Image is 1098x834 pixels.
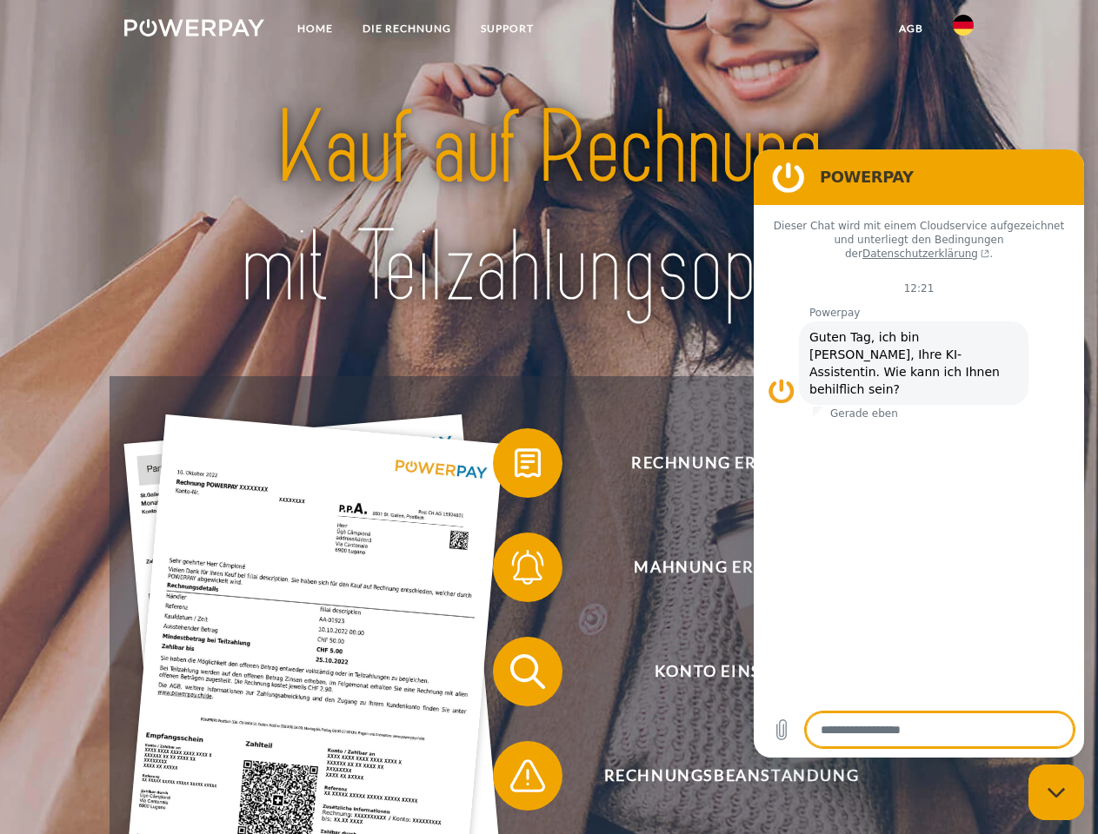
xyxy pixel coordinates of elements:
img: qb_warning.svg [506,754,549,798]
span: Konto einsehen [518,637,944,706]
img: qb_search.svg [506,650,549,693]
span: Rechnungsbeanstandung [518,741,944,811]
iframe: Messaging-Fenster [754,149,1084,758]
iframe: Schaltfläche zum Öffnen des Messaging-Fensters; Konversation läuft [1028,764,1084,820]
span: Rechnung erhalten? [518,428,944,498]
a: agb [884,13,938,44]
button: Mahnung erhalten? [493,533,945,602]
button: Konto einsehen [493,637,945,706]
button: Rechnungsbeanstandung [493,741,945,811]
a: SUPPORT [466,13,549,44]
a: DIE RECHNUNG [348,13,466,44]
img: logo-powerpay-white.svg [124,19,264,36]
img: title-powerpay_de.svg [166,83,932,333]
img: de [953,15,974,36]
a: Home [283,13,348,44]
button: Rechnung erhalten? [493,428,945,498]
span: Mahnung erhalten? [518,533,944,602]
img: qb_bill.svg [506,441,549,485]
img: qb_bell.svg [506,546,549,589]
